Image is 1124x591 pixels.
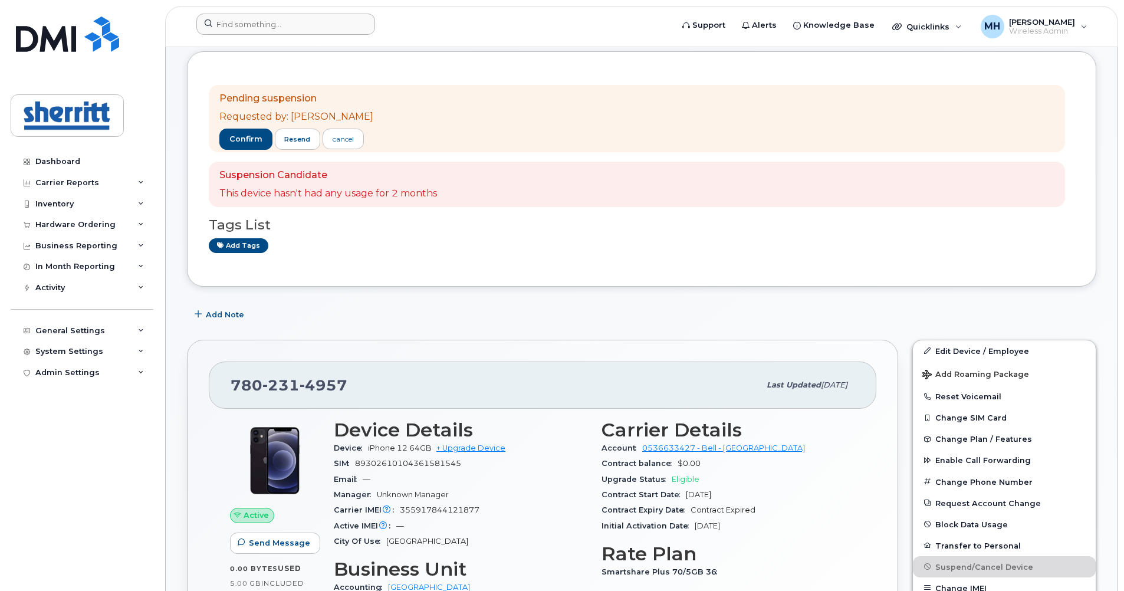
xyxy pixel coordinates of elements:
[1009,27,1075,36] span: Wireless Admin
[262,376,300,394] span: 231
[334,475,363,484] span: Email
[734,14,785,37] a: Alerts
[219,92,373,106] p: Pending suspension
[913,449,1096,471] button: Enable Call Forwarding
[334,537,386,546] span: City Of Use
[602,444,642,452] span: Account
[206,309,244,320] span: Add Note
[219,187,437,201] p: This device hasn't had any usage for 2 months
[913,407,1096,428] button: Change SIM Card
[334,490,377,499] span: Manager
[300,376,347,394] span: 4957
[602,505,691,514] span: Contract Expiry Date
[275,129,321,150] button: resend
[219,110,373,124] p: Requested by: [PERSON_NAME]
[229,134,262,145] span: confirm
[602,521,695,530] span: Initial Activation Date
[196,14,375,35] input: Find something...
[935,456,1031,465] span: Enable Call Forwarding
[377,490,449,499] span: Unknown Manager
[333,134,354,145] div: cancel
[691,505,755,514] span: Contract Expired
[972,15,1096,38] div: Mohamed Hirey
[400,505,479,514] span: 355917844121877
[602,419,855,441] h3: Carrier Details
[209,218,1074,232] h3: Tags List
[913,340,1096,362] a: Edit Device / Employee
[913,514,1096,535] button: Block Data Usage
[368,444,432,452] span: iPhone 12 64GB
[231,376,347,394] span: 780
[686,490,711,499] span: [DATE]
[239,425,310,496] img: iPhone_12.jpg
[334,419,587,441] h3: Device Details
[913,493,1096,514] button: Request Account Change
[752,19,777,31] span: Alerts
[785,14,883,37] a: Knowledge Base
[602,490,686,499] span: Contract Start Date
[355,459,461,468] span: 89302610104361581545
[913,386,1096,407] button: Reset Voicemail
[913,556,1096,577] button: Suspend/Cancel Device
[602,567,723,576] span: Smartshare Plus 70/5GB 36
[334,444,368,452] span: Device
[678,459,701,468] span: $0.00
[334,459,355,468] span: SIM
[913,471,1096,493] button: Change Phone Number
[984,19,1000,34] span: MH
[913,362,1096,386] button: Add Roaming Package
[1009,17,1075,27] span: [PERSON_NAME]
[334,505,400,514] span: Carrier IMEI
[323,129,364,149] a: cancel
[672,475,699,484] span: Eligible
[244,510,269,521] span: Active
[334,559,587,580] h3: Business Unit
[284,134,310,144] span: resend
[922,370,1029,381] span: Add Roaming Package
[767,380,821,389] span: Last updated
[602,459,678,468] span: Contract balance
[187,304,254,326] button: Add Note
[602,475,672,484] span: Upgrade Status
[334,521,396,530] span: Active IMEI
[913,428,1096,449] button: Change Plan / Features
[821,380,847,389] span: [DATE]
[219,129,272,150] button: confirm
[230,564,278,573] span: 0.00 Bytes
[803,19,875,31] span: Knowledge Base
[249,537,310,549] span: Send Message
[396,521,404,530] span: —
[906,22,949,31] span: Quicklinks
[230,533,320,554] button: Send Message
[278,564,301,573] span: used
[230,579,261,587] span: 5.00 GB
[935,435,1032,444] span: Change Plan / Features
[363,475,370,484] span: —
[209,238,268,253] a: Add tags
[436,444,505,452] a: + Upgrade Device
[386,537,468,546] span: [GEOGRAPHIC_DATA]
[913,535,1096,556] button: Transfer to Personal
[602,543,855,564] h3: Rate Plan
[695,521,720,530] span: [DATE]
[219,169,437,182] p: Suspension Candidate
[692,19,725,31] span: Support
[884,15,970,38] div: Quicklinks
[674,14,734,37] a: Support
[642,444,805,452] a: 0536633427 - Bell - [GEOGRAPHIC_DATA]
[935,562,1033,571] span: Suspend/Cancel Device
